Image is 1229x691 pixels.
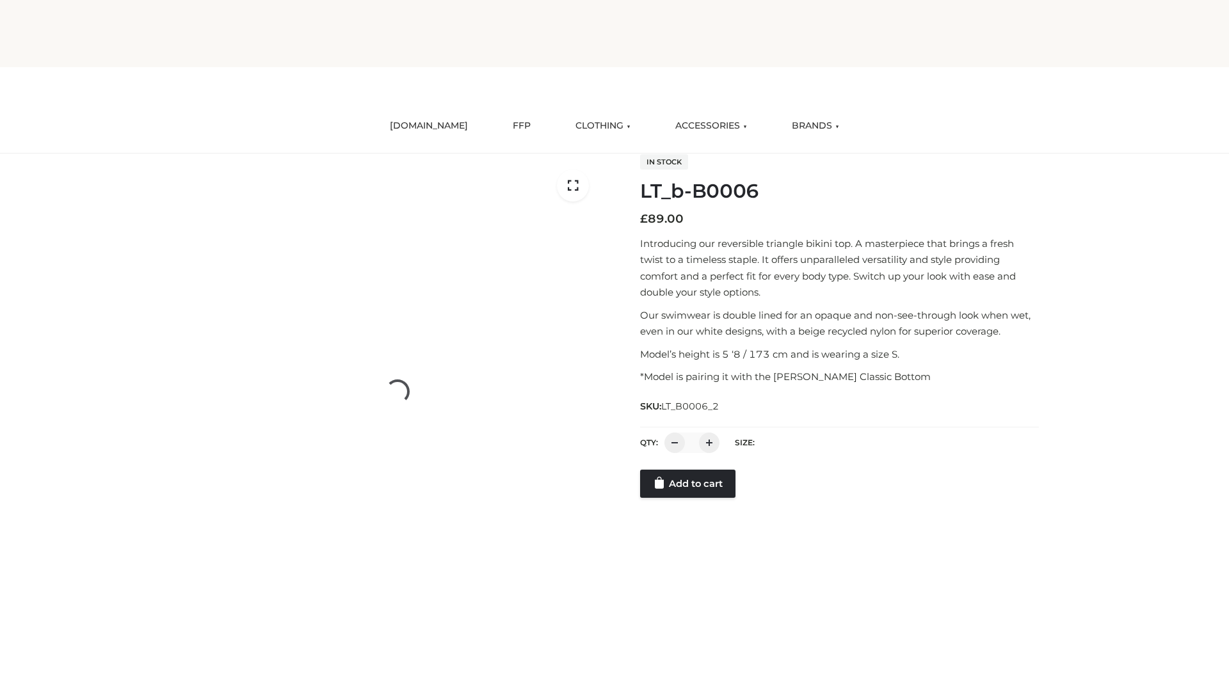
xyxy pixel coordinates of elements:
p: Our swimwear is double lined for an opaque and non-see-through look when wet, even in our white d... [640,307,1039,340]
p: Model’s height is 5 ‘8 / 173 cm and is wearing a size S. [640,346,1039,363]
a: ACCESSORIES [666,112,757,140]
p: Introducing our reversible triangle bikini top. A masterpiece that brings a fresh twist to a time... [640,235,1039,301]
p: *Model is pairing it with the [PERSON_NAME] Classic Bottom [640,369,1039,385]
bdi: 89.00 [640,212,684,226]
label: QTY: [640,438,658,447]
a: [DOMAIN_NAME] [380,112,478,140]
span: In stock [640,154,688,170]
h1: LT_b-B0006 [640,180,1039,203]
span: SKU: [640,399,720,414]
a: Add to cart [640,470,735,498]
span: LT_B0006_2 [661,401,719,412]
a: CLOTHING [566,112,640,140]
a: BRANDS [782,112,849,140]
label: Size: [735,438,755,447]
a: FFP [503,112,540,140]
span: £ [640,212,648,226]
